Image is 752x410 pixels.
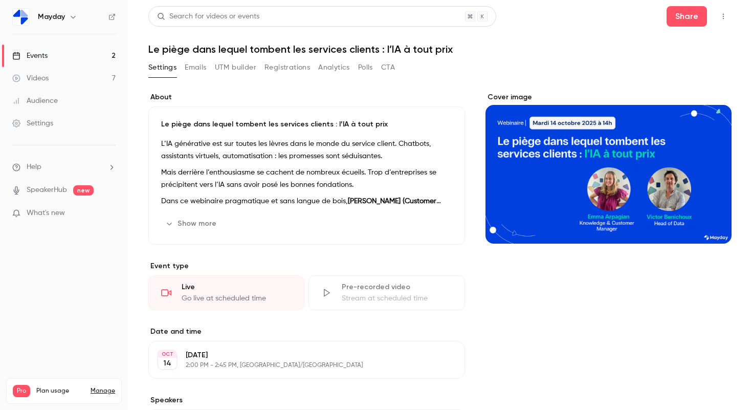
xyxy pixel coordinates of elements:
[27,185,67,196] a: SpeakerHub
[182,282,292,292] div: Live
[148,395,465,405] label: Speakers
[38,12,65,22] h6: Mayday
[161,215,223,232] button: Show more
[308,275,465,310] div: Pre-recorded videoStream at scheduled time
[342,293,452,304] div: Stream at scheduled time
[148,327,465,337] label: Date and time
[27,208,65,219] span: What's new
[318,59,350,76] button: Analytics
[264,59,310,76] button: Registrations
[12,162,116,172] li: help-dropdown-opener
[91,387,115,395] a: Manage
[381,59,395,76] button: CTA
[148,275,304,310] div: LiveGo live at scheduled time
[148,92,465,102] label: About
[485,92,732,102] label: Cover image
[161,166,452,191] p: Mais derrière l’enthousiasme se cachent de nombreux écueils. Trop d’entreprises se précipitent ve...
[27,162,41,172] span: Help
[103,209,116,218] iframe: Noticeable Trigger
[186,350,411,360] p: [DATE]
[161,119,452,130] p: Le piège dans lequel tombent les services clients : l’IA à tout prix
[13,9,29,25] img: Mayday
[215,59,256,76] button: UTM builder
[157,11,259,22] div: Search for videos or events
[13,385,30,397] span: Pro
[148,59,176,76] button: Settings
[667,6,707,27] button: Share
[36,387,84,395] span: Plan usage
[358,59,373,76] button: Polls
[342,282,452,292] div: Pre-recorded video
[12,73,49,83] div: Videos
[161,195,452,207] p: Dans ce webinaire pragmatique et sans langue de bois, et lèveront le voile sur que rencontrent le...
[158,351,176,358] div: OCT
[73,185,94,196] span: new
[148,261,465,271] p: Event type
[163,358,171,369] p: 14
[185,59,206,76] button: Emails
[12,118,53,128] div: Settings
[12,96,58,106] div: Audience
[485,92,732,244] section: Cover image
[148,43,732,55] h1: Le piège dans lequel tombent les services clients : l’IA à tout prix
[186,361,411,370] p: 2:00 PM - 2:45 PM, [GEOGRAPHIC_DATA]/[GEOGRAPHIC_DATA]
[182,293,292,304] div: Go live at scheduled time
[12,51,48,61] div: Events
[161,138,452,162] p: L’IA générative est sur toutes les lèvres dans le monde du service client. Chatbots, assistants v...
